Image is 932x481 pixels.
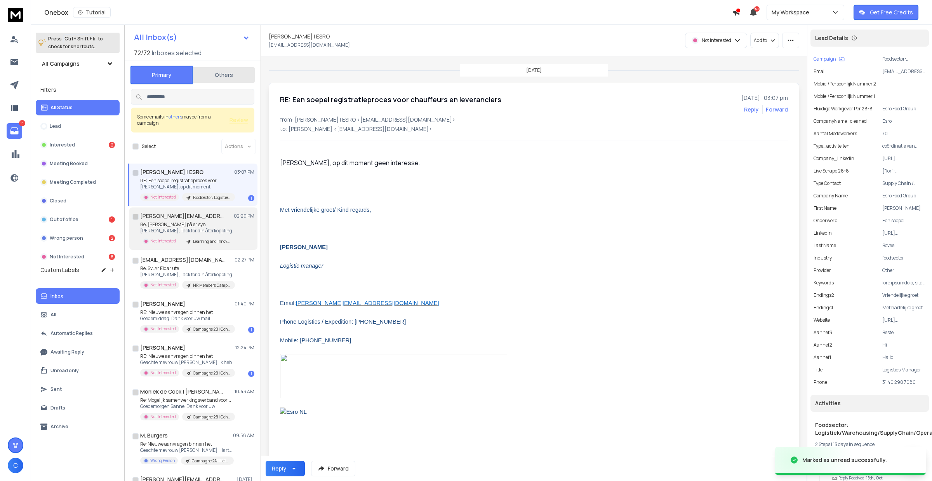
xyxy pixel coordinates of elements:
p: company_linkedin [814,155,854,162]
p: 02:29 PM [234,213,254,219]
p: Automatic Replies [50,330,93,336]
h3: Custom Labels [40,266,79,274]
div: 1 [109,216,115,223]
p: Re: Sv: Är Eidar ute [140,265,233,272]
h3: Inboxes selected [152,48,202,58]
h1: [PERSON_NAME] | ESRO [269,33,330,40]
h1: [PERSON_NAME][EMAIL_ADDRESS][DOMAIN_NAME] [140,212,226,220]
p: Add to [754,37,767,44]
p: Not Interested [150,282,176,288]
p: Aanhef2 [814,342,832,348]
h1: All Inbox(s) [134,33,177,41]
a: [PERSON_NAME][EMAIL_ADDRESS][DOMAIN_NAME] [296,300,439,306]
p: All [50,312,56,318]
p: 10:43 AM [235,389,254,395]
p: Aanhef3 [814,329,832,336]
p: [EMAIL_ADDRESS][DOMAIN_NAME] [882,68,926,75]
div: 2 [109,142,115,148]
p: Campagne 2B | Ochtend: Huurrecht [GEOGRAPHIC_DATA], [GEOGRAPHIC_DATA], [GEOGRAPHIC_DATA] en [GEOG... [193,414,230,420]
p: 12:24 PM [235,345,254,351]
span: Email: [280,300,439,306]
button: Archive [36,419,120,434]
p: Esro [882,118,926,124]
span: 72 / 72 [134,48,150,58]
p: Phone [814,379,827,385]
p: Endings2 [814,292,834,298]
button: All Campaigns [36,56,120,71]
p: First Name [814,205,836,211]
p: Live Scrape 28-8 [814,168,849,174]
button: Others [193,66,255,84]
span: others [169,113,182,120]
p: Campagne 2A | Hele Dag: [GEOGRAPHIC_DATA], [GEOGRAPHIC_DATA], [GEOGRAPHIC_DATA] en Flevolandgedur... [192,458,229,464]
p: My Workspace [772,9,812,16]
p: Awaiting Reply [50,349,84,355]
p: RE: Een soepel registratieproces voor [140,178,233,184]
button: Wrong person2 [36,230,120,246]
p: Huidige Werkgever per 28-8 [814,106,873,112]
button: Sent [36,382,120,397]
p: Not Interested [150,414,176,420]
p: [PERSON_NAME] [882,205,926,211]
p: [PERSON_NAME], Tack för din återkoppling. [140,272,233,278]
p: Geachte mevrouw [PERSON_NAME], Ik heb [140,359,233,366]
img: image001.png@01DC3DE5.5A95BCC0 [280,354,507,398]
p: Unread only [50,368,79,374]
p: Re: Nieuwe aanvragen binnen het [140,441,233,447]
p: Onderwerp [814,218,837,224]
p: Not Interested [702,37,731,44]
button: Get Free Credits [854,5,918,20]
button: Meeting Completed [36,174,120,190]
button: Reply [266,461,305,476]
button: Forward [311,461,355,476]
p: Endings1 [814,305,833,311]
p: Not Interested [50,254,84,260]
div: Forward [766,106,788,113]
span: [PERSON_NAME] [280,244,328,250]
p: Campaign [814,56,836,62]
p: 02:27 PM [235,257,254,263]
p: Mobiel/Persoonlijk Nummer 1 [814,93,875,99]
p: Beste [882,329,926,336]
p: Learning and Innovation Campaign | Whole Day [193,239,230,244]
p: Drafts [50,405,65,411]
p: 03:07 PM [234,169,254,175]
span: [PERSON_NAME], op dit moment geen interesse. [280,159,420,167]
span: Logistic manager [280,263,323,269]
p: [DATE] [526,67,542,73]
span: Phone Logistics / Expedition: [PHONE_NUMBER] [280,319,406,325]
button: C [8,458,23,473]
p: Hallo [882,354,926,361]
p: Goedemorgen Sanne, Dank voor uw [140,403,233,410]
p: Not Interested [150,326,176,332]
p: All Status [50,105,73,111]
p: 70 [882,131,926,137]
p: foodsector [882,255,926,261]
div: Reply [272,465,286,472]
p: Sent [50,386,62,392]
h3: Filters [36,84,120,95]
p: 01:40 PM [235,301,254,307]
button: Review [230,116,248,124]
button: Tutorial [73,7,111,18]
p: Vriendelijke groet [882,292,926,298]
button: All Status [36,100,120,115]
p: [URL][DOMAIN_NAME] [882,155,926,162]
p: Re: [PERSON_NAME] på er syn [140,221,233,228]
h1: M. Burgers [140,432,168,439]
p: 13 [19,120,25,126]
p: 31 40 290 7080 [882,379,926,385]
p: RE: Nieuwe aanvragen binnen het [140,309,233,315]
p: coördinatie van logistieke [882,143,926,149]
p: Esro Food Group [882,193,926,199]
p: Keywords [814,280,834,286]
p: Not Interested [150,238,176,244]
p: [URL][DOMAIN_NAME] [882,230,926,236]
p: Get Free Credits [870,9,913,16]
p: Press to check for shortcuts. [48,35,103,51]
p: Logistics Manager [882,367,926,373]
p: Foodsector: Logistiek/Warehousing/SupplyChain/Operations [193,195,230,200]
p: Archive [50,423,68,430]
